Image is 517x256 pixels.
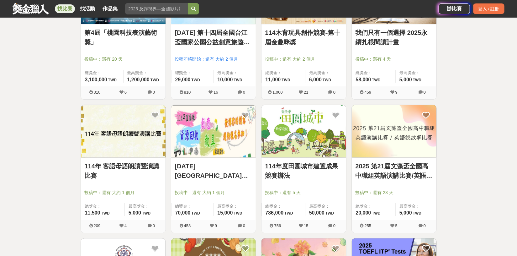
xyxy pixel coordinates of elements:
span: TWD [150,78,159,82]
span: TWD [413,78,421,82]
span: TWD [282,78,290,82]
div: 登入 / 註冊 [473,3,504,14]
span: TWD [142,211,150,215]
span: 3,100,000 [85,77,107,82]
span: 0 [424,90,426,95]
span: 5,000 [129,210,141,215]
span: 投稿中：還有 大約 2 個月 [265,56,342,63]
span: TWD [372,211,380,215]
span: TWD [191,78,200,82]
span: 投稿中：還有 23 天 [356,189,433,196]
span: 5,000 [399,210,412,215]
span: 15 [304,223,308,228]
span: 0 [333,90,335,95]
span: 最高獎金： [218,203,252,210]
span: 最高獎金： [129,203,162,210]
span: 5,000 [399,77,412,82]
span: 0 [424,223,426,228]
a: 作品集 [100,4,120,13]
span: 29,000 [175,77,191,82]
span: 最高獎金： [309,203,342,210]
span: 最高獎金： [218,70,252,76]
span: 最高獎金： [399,203,433,210]
span: 209 [94,223,101,228]
span: 459 [365,90,372,95]
span: 20,000 [356,210,371,215]
span: 70,000 [175,210,191,215]
span: 11,000 [266,77,281,82]
span: 投稿中：還有 5 天 [265,189,342,196]
span: 9 [215,223,217,228]
span: 458 [184,223,191,228]
span: 756 [274,223,281,228]
span: TWD [234,211,242,215]
img: Cover Image [81,105,166,157]
span: 786,000 [266,210,284,215]
a: 114年 客語母語朗讀暨演講比賽 [85,161,162,180]
span: 投稿中：還有 20 天 [85,56,162,63]
span: 總獎金： [175,70,210,76]
a: [DATE][GEOGRAPHIC_DATA]資源回收[DEMOGRAPHIC_DATA]徵選活動 [175,161,252,180]
input: 2025 反詐視界—全國影片競賽 [125,3,188,14]
span: 最高獎金： [309,70,342,76]
span: 0 [243,90,245,95]
span: 投稿即將開始：還有 大約 2 個月 [175,56,252,63]
span: TWD [191,211,200,215]
span: 投稿中：還有 大約 1 個月 [175,189,252,196]
span: 6,000 [309,77,322,82]
span: 總獎金： [356,70,392,76]
span: 6 [124,90,127,95]
span: 投稿中：還有 大約 1 個月 [85,189,162,196]
a: 114木育玩具創作競賽-第十屆金趣咪獎 [265,28,342,47]
span: 最高獎金： [127,70,162,76]
span: 總獎金： [266,70,301,76]
span: 810 [184,90,191,95]
span: 310 [94,90,101,95]
span: TWD [284,211,293,215]
span: 最高獎金： [399,70,433,76]
span: 1,200,000 [127,77,150,82]
span: 58,000 [356,77,371,82]
a: 辦比賽 [439,3,470,14]
span: 0 [153,223,155,228]
span: 0 [333,223,335,228]
span: TWD [325,211,334,215]
span: 0 [153,90,155,95]
span: 15,000 [218,210,233,215]
span: TWD [108,78,117,82]
span: 21 [304,90,308,95]
a: 找比賽 [55,4,75,13]
span: TWD [323,78,331,82]
span: 10,000 [218,77,233,82]
a: 第4屆「桃園科技表演藝術獎」 [85,28,162,47]
span: 總獎金： [266,203,301,210]
span: TWD [234,78,242,82]
span: TWD [101,211,109,215]
span: 11,500 [85,210,100,215]
a: 114年度田園城市建置成果競賽辦法 [265,161,342,180]
span: 總獎金： [175,203,210,210]
span: 總獎金： [85,203,121,210]
span: 5 [395,223,398,228]
span: 0 [243,223,245,228]
span: 投稿中：還有 4 天 [356,56,433,63]
a: 找活動 [77,4,98,13]
img: Cover Image [352,105,436,157]
a: 2025 第21屆文藻盃全國高中職組英語演講比賽/英語說故事比賽 [356,161,433,180]
img: Cover Image [261,105,346,157]
span: 總獎金： [356,203,392,210]
span: 16 [214,90,218,95]
span: 總獎金： [85,70,119,76]
span: TWD [413,211,421,215]
span: 1,060 [272,90,283,95]
span: 255 [365,223,372,228]
a: [DATE] 第十四屆全國台江盃國家公園公益創意旅遊行程規劃比賽 [175,28,252,47]
a: 我們只有一個選擇 2025永續扎根閱讀計畫 [356,28,433,47]
span: 9 [395,90,398,95]
img: Cover Image [171,105,256,157]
